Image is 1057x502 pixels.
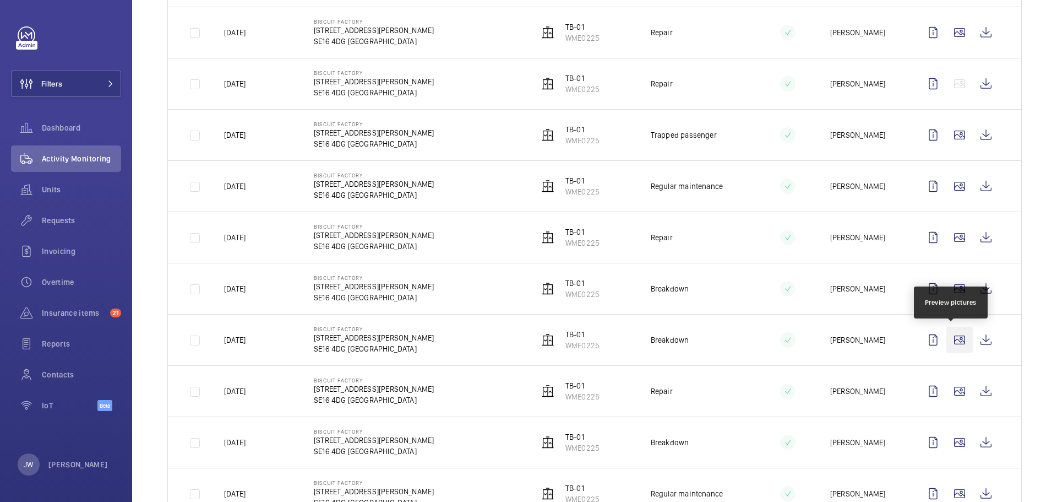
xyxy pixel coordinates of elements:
p: SE16 4DG [GEOGRAPHIC_DATA] [314,36,434,47]
p: Biscuit Factory [314,121,434,127]
span: Activity Monitoring [42,153,121,164]
img: elevator.svg [541,487,554,500]
p: SE16 4DG [GEOGRAPHIC_DATA] [314,87,434,98]
span: Invoicing [42,246,121,257]
p: SE16 4DG [GEOGRAPHIC_DATA] [314,138,434,149]
p: Breakdown [651,437,689,448]
p: [PERSON_NAME] [830,27,885,38]
span: Dashboard [42,122,121,133]
p: [PERSON_NAME] [830,437,885,448]
p: TB-01 [565,21,600,33]
p: [PERSON_NAME] [830,334,885,346]
p: [PERSON_NAME] [830,488,885,499]
p: Biscuit Factory [314,274,434,281]
p: Biscuit Factory [314,69,434,76]
p: Repair [651,78,673,89]
p: Biscuit Factory [314,172,434,179]
span: Contacts [42,369,121,380]
p: [DATE] [224,386,246,397]
span: IoT [42,400,97,411]
p: [PERSON_NAME] [830,129,885,141]
p: WME0225 [565,186,600,197]
p: [STREET_ADDRESS][PERSON_NAME] [314,384,434,395]
p: [PERSON_NAME] [830,386,885,397]
p: [DATE] [224,129,246,141]
p: TB-01 [565,329,600,340]
span: Reports [42,338,121,349]
p: [DATE] [224,181,246,192]
p: [DATE] [224,488,246,499]
img: elevator.svg [541,231,554,244]
p: [DATE] [224,283,246,294]
span: Requests [42,215,121,226]
p: [STREET_ADDRESS][PERSON_NAME] [314,486,434,497]
p: SE16 4DG [GEOGRAPHIC_DATA] [314,190,434,201]
p: [PERSON_NAME] [48,459,108,470]
p: [STREET_ADDRESS][PERSON_NAME] [314,230,434,241]
img: elevator.svg [541,282,554,295]
p: [STREET_ADDRESS][PERSON_NAME] [314,281,434,292]
p: JW [24,459,33,470]
p: WME0225 [565,391,600,402]
p: [DATE] [224,334,246,346]
p: [STREET_ADDRESS][PERSON_NAME] [314,179,434,190]
p: SE16 4DG [GEOGRAPHIC_DATA] [314,395,434,406]
p: [STREET_ADDRESS][PERSON_NAME] [314,76,434,87]
p: Regular maintenance [651,488,723,499]
p: TB-01 [565,380,600,391]
p: Biscuit Factory [314,326,434,332]
p: [DATE] [224,78,246,89]
img: elevator.svg [541,333,554,347]
p: WME0225 [565,33,600,44]
p: [STREET_ADDRESS][PERSON_NAME] [314,332,434,343]
img: elevator.svg [541,77,554,90]
p: [STREET_ADDRESS][PERSON_NAME] [314,435,434,446]
img: elevator.svg [541,436,554,449]
span: 21 [110,309,121,317]
div: Preview pictures [925,298,977,307]
img: elevator.svg [541,385,554,398]
img: elevator.svg [541,26,554,39]
p: Repair [651,27,673,38]
p: [DATE] [224,437,246,448]
p: TB-01 [565,124,600,135]
p: Breakdown [651,334,689,346]
p: Regular maintenance [651,181,723,192]
p: [PERSON_NAME] [830,283,885,294]
p: [DATE] [224,232,246,243]
p: [PERSON_NAME] [830,232,885,243]
p: Biscuit Factory [314,18,434,25]
p: Trapped passenger [651,129,717,141]
p: Repair [651,386,673,397]
p: [STREET_ADDRESS][PERSON_NAME] [314,25,434,36]
p: Biscuit Factory [314,223,434,230]
button: Filters [11,71,121,97]
p: WME0225 [565,135,600,146]
span: Units [42,184,121,195]
span: Overtime [42,277,121,288]
p: WME0225 [565,442,600,454]
p: Biscuit Factory [314,377,434,384]
p: WME0225 [565,340,600,351]
p: Repair [651,232,673,243]
p: TB-01 [565,278,600,289]
span: Filters [41,78,62,89]
p: [DATE] [224,27,246,38]
img: elevator.svg [541,128,554,142]
p: Breakdown [651,283,689,294]
p: SE16 4DG [GEOGRAPHIC_DATA] [314,343,434,354]
p: TB-01 [565,431,600,442]
p: SE16 4DG [GEOGRAPHIC_DATA] [314,446,434,457]
p: WME0225 [565,84,600,95]
p: TB-01 [565,483,600,494]
p: TB-01 [565,73,600,84]
p: TB-01 [565,226,600,237]
img: elevator.svg [541,180,554,193]
span: Beta [97,400,112,411]
p: WME0225 [565,289,600,300]
p: Biscuit Factory [314,428,434,435]
p: Biscuit Factory [314,479,434,486]
p: [PERSON_NAME] [830,78,885,89]
p: SE16 4DG [GEOGRAPHIC_DATA] [314,241,434,252]
span: Insurance items [42,307,106,319]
